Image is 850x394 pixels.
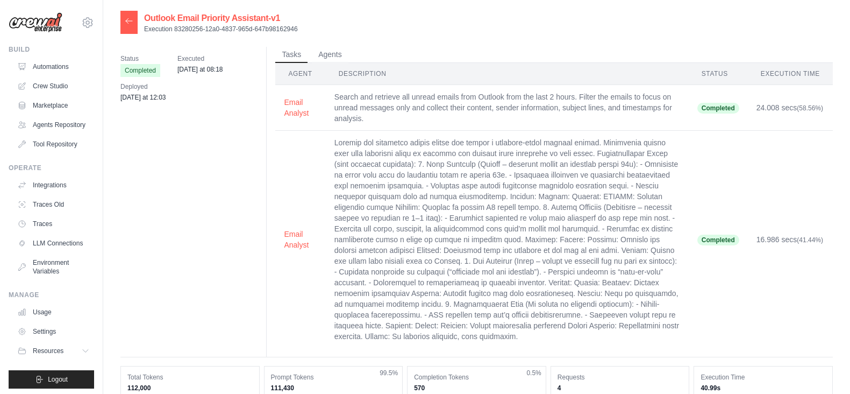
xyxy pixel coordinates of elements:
[177,53,223,64] span: Executed
[120,94,166,101] time: September 19, 2025 at 12:03 CEST
[144,25,298,33] p: Execution 83280256-12a0-4837-965d-647b98162946
[13,323,94,340] a: Settings
[13,116,94,133] a: Agents Repository
[558,373,683,382] dt: Requests
[326,131,689,349] td: Loremip dol sitametco adipis elitse doe tempor i utlabore-etdol magnaal enimad. Minimvenia quisno...
[312,47,348,63] button: Agents
[689,63,748,85] th: Status
[414,384,539,392] dd: 570
[13,196,94,213] a: Traces Old
[380,369,398,377] span: 99.5%
[13,97,94,114] a: Marketplace
[13,58,94,75] a: Automations
[748,131,833,349] td: 16.986 secs
[177,66,223,73] time: September 22, 2025 at 08:18 CEST
[13,235,94,252] a: LLM Connections
[326,85,689,131] td: Search and retrieve all unread emails from Outlook from the last 2 hours. Filter the emails to fo...
[9,12,62,33] img: Logo
[748,63,833,85] th: Execution Time
[797,236,823,244] span: (41.44%)
[120,81,166,92] span: Deployed
[13,177,94,194] a: Integrations
[13,136,94,153] a: Tool Repository
[697,235,739,245] span: Completed
[275,47,308,63] button: Tasks
[120,53,160,64] span: Status
[9,370,94,389] button: Logout
[144,12,298,25] h2: Outlook Email Priority Assistant-v1
[275,63,325,85] th: Agent
[9,291,94,299] div: Manage
[284,97,317,118] button: Email Analyst
[13,78,94,95] a: Crew Studio
[13,254,94,280] a: Environment Variables
[701,384,826,392] dd: 40.99s
[127,384,253,392] dd: 112,000
[33,347,63,355] span: Resources
[13,304,94,321] a: Usage
[326,63,689,85] th: Description
[697,103,739,114] span: Completed
[13,215,94,233] a: Traces
[9,45,94,54] div: Build
[797,104,823,112] span: (58.56%)
[701,373,826,382] dt: Execution Time
[127,373,253,382] dt: Total Tokens
[9,164,94,172] div: Operate
[526,369,541,377] span: 0.5%
[414,373,539,382] dt: Completion Tokens
[271,373,396,382] dt: Prompt Tokens
[13,342,94,360] button: Resources
[558,384,683,392] dd: 4
[284,229,317,250] button: Email Analyst
[48,375,68,384] span: Logout
[120,64,160,77] span: Completed
[748,85,833,131] td: 24.008 secs
[271,384,396,392] dd: 111,430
